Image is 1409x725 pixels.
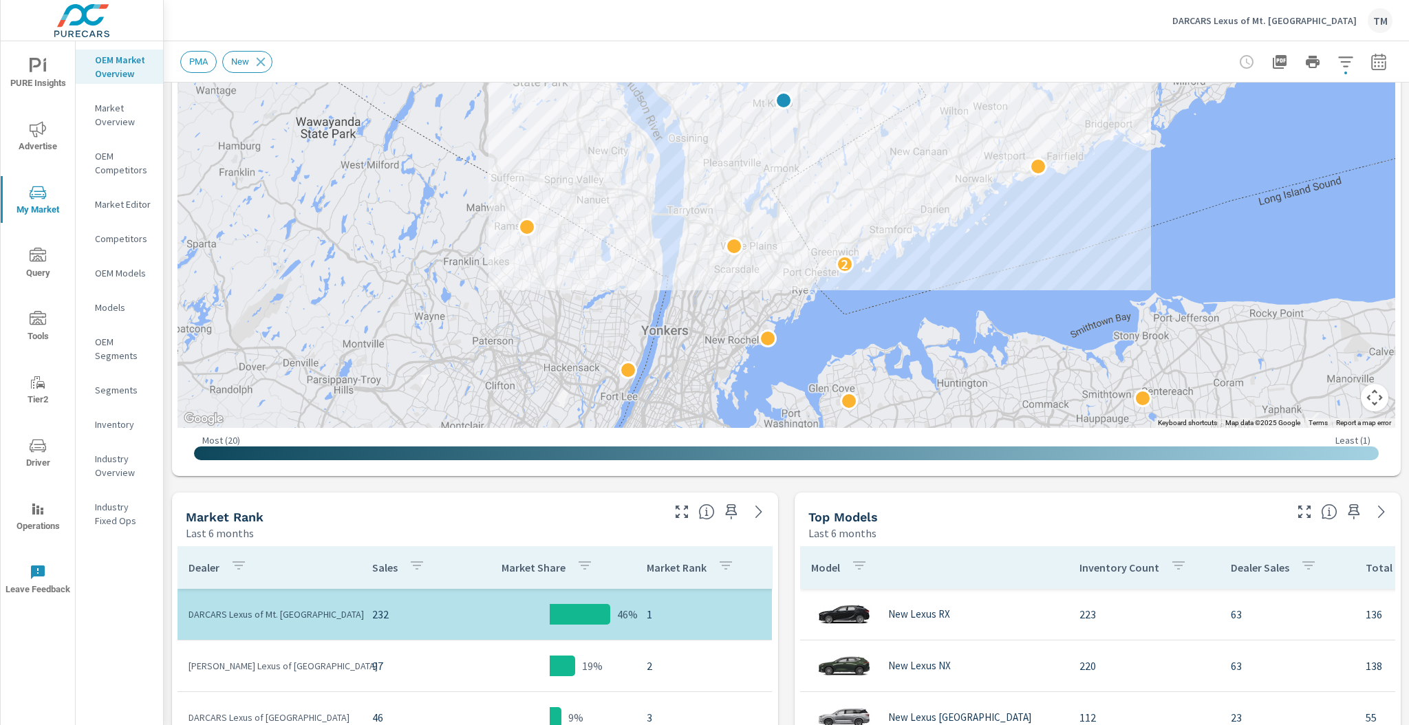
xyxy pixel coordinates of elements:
p: Market Editor [95,197,152,211]
h5: Market Rank [186,510,263,524]
a: Report a map error [1336,419,1391,426]
span: Tier2 [5,374,71,408]
p: OEM Models [95,266,152,280]
span: My Market [5,184,71,218]
p: Last 6 months [808,525,876,541]
p: Most ( 20 ) [202,434,240,446]
span: Leave Feedback [5,564,71,598]
p: New Lexus NX [888,660,951,672]
p: Industry Overview [95,452,152,479]
p: 232 [372,606,453,623]
p: DARCARS Lexus of [GEOGRAPHIC_DATA] [189,711,350,724]
p: DARCARS Lexus of Mt. [GEOGRAPHIC_DATA] [189,607,350,621]
div: OEM Models [76,263,163,283]
span: Tools [5,311,71,345]
p: 220 [1079,658,1209,674]
p: Last 6 months [186,525,254,541]
p: Inventory Count [1079,561,1159,574]
p: DARCARS Lexus of Mt. [GEOGRAPHIC_DATA] [1172,14,1357,27]
div: TM [1368,8,1392,33]
span: Operations [5,501,71,534]
p: Competitors [95,232,152,246]
button: Map camera controls [1361,384,1388,411]
p: Market Overview [95,101,152,129]
div: Market Overview [76,98,163,132]
span: New [223,56,257,67]
p: 1 [647,606,761,623]
p: Sales [372,561,398,574]
p: 2 [647,658,761,674]
span: Driver [5,437,71,471]
button: Select Date Range [1365,48,1392,76]
button: Print Report [1299,48,1326,76]
a: Terms (opens in new tab) [1309,419,1328,426]
a: Open this area in Google Maps (opens a new window) [181,410,226,428]
div: Segments [76,380,163,400]
div: Models [76,297,163,318]
p: 19% [582,658,603,674]
div: Competitors [76,228,163,249]
p: 63 [1231,606,1344,623]
h5: Top Models [808,510,878,524]
span: Market Rank shows you how you rank, in terms of sales, to other dealerships in your market. “Mark... [698,504,715,520]
img: glamour [817,645,872,686]
button: Keyboard shortcuts [1158,418,1217,428]
p: Market Rank [647,561,707,574]
p: 97 [372,658,453,674]
img: glamour [817,594,872,635]
p: Models [95,301,152,314]
img: Google [181,410,226,428]
p: Least ( 1 ) [1335,434,1370,446]
p: Dealer [189,561,219,574]
div: nav menu [1,41,75,611]
span: Advertise [5,121,71,155]
div: OEM Competitors [76,146,163,180]
div: Industry Overview [76,448,163,483]
p: New Lexus [GEOGRAPHIC_DATA] [888,711,1031,724]
div: Market Editor [76,194,163,215]
button: Apply Filters [1332,48,1359,76]
p: Model [811,561,840,574]
span: Save this to your personalized report [1343,501,1365,523]
span: Query [5,248,71,281]
p: [PERSON_NAME] Lexus of [GEOGRAPHIC_DATA] [189,659,350,673]
span: Save this to your personalized report [720,501,742,523]
span: Find the biggest opportunities within your model lineup nationwide. [Source: Market registration ... [1321,504,1337,520]
p: 2 [841,256,848,272]
p: OEM Market Overview [95,53,152,80]
p: Dealer Sales [1231,561,1289,574]
p: OEM Competitors [95,149,152,177]
button: Make Fullscreen [1293,501,1315,523]
div: New [222,51,272,73]
p: Inventory [95,418,152,431]
div: OEM Segments [76,332,163,366]
span: Map data ©2025 Google [1225,419,1300,426]
a: See more details in report [748,501,770,523]
p: Industry Fixed Ops [95,500,152,528]
button: Make Fullscreen [671,501,693,523]
p: 223 [1079,606,1209,623]
p: 63 [1231,658,1344,674]
p: Segments [95,383,152,397]
div: Inventory [76,414,163,435]
div: Industry Fixed Ops [76,497,163,531]
p: New Lexus RX [888,608,950,620]
p: 46% [617,606,638,623]
div: OEM Market Overview [76,50,163,84]
span: PMA [181,56,216,67]
p: Market Share [502,561,566,574]
p: OEM Segments [95,335,152,362]
span: PURE Insights [5,58,71,91]
a: See more details in report [1370,501,1392,523]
